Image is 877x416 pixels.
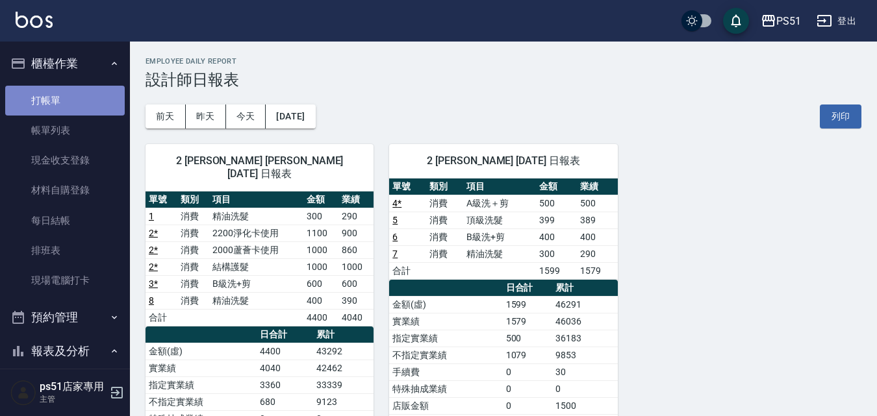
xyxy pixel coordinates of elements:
td: 36183 [552,330,617,347]
th: 單號 [389,178,426,195]
td: 43292 [313,343,374,360]
a: 材料自購登錄 [5,175,125,205]
td: 300 [303,208,338,225]
td: 1579 [503,313,553,330]
td: 33339 [313,376,374,393]
th: 項目 [463,178,536,195]
button: save [723,8,749,34]
p: 主管 [40,393,106,405]
a: 8 [149,295,154,306]
td: 頂級洗髮 [463,212,536,228]
img: Logo [16,12,53,28]
td: 消費 [177,208,209,225]
td: 1000 [338,258,374,275]
td: 600 [338,275,374,292]
th: 金額 [536,178,577,195]
td: 400 [536,228,577,245]
td: 消費 [177,275,209,292]
td: 精油洗髮 [463,245,536,262]
th: 單號 [146,191,177,208]
td: 4400 [303,309,338,326]
td: 42462 [313,360,374,376]
span: 2 [PERSON_NAME] [DATE] 日報表 [405,154,602,167]
a: 每日結帳 [5,206,125,236]
button: 預約管理 [5,300,125,334]
td: B級洗+剪 [209,275,303,292]
td: 消費 [177,292,209,309]
td: 1599 [503,296,553,313]
h3: 設計師日報表 [146,71,861,89]
td: 1079 [503,347,553,363]
td: 精油洗髮 [209,292,303,309]
td: 1000 [303,241,338,258]
a: 排班表 [5,236,125,265]
td: 2200淨化卡使用 [209,225,303,241]
button: 昨天 [186,104,226,128]
td: 消費 [177,258,209,275]
th: 類別 [177,191,209,208]
span: 2 [PERSON_NAME] [PERSON_NAME][DATE] 日報表 [161,154,358,180]
table: a dense table [389,178,617,280]
th: 日合計 [257,326,313,343]
td: 不指定實業績 [389,347,502,363]
th: 類別 [426,178,463,195]
td: 1579 [577,262,618,279]
td: 消費 [426,228,463,245]
td: 1000 [303,258,338,275]
button: PS51 [756,8,806,34]
div: PS51 [776,13,801,29]
td: 390 [338,292,374,309]
button: 櫃檯作業 [5,47,125,80]
a: 現場電腦打卡 [5,265,125,295]
img: Person [10,380,36,406]
td: 290 [338,208,374,225]
h5: ps51店家專用 [40,380,106,393]
td: 特殊抽成業績 [389,380,502,397]
td: 2000蘆薈卡使用 [209,241,303,258]
td: 860 [338,241,374,258]
td: 300 [536,245,577,262]
td: 手續費 [389,363,502,380]
td: 389 [577,212,618,228]
td: 金額(虛) [389,296,502,313]
button: [DATE] [266,104,315,128]
td: 4040 [338,309,374,326]
td: B級洗+剪 [463,228,536,245]
td: 不指定實業績 [146,393,257,410]
a: 現金收支登錄 [5,145,125,175]
table: a dense table [146,191,374,326]
th: 累計 [552,280,617,297]
td: 實業績 [389,313,502,330]
button: 今天 [226,104,266,128]
td: 精油洗髮 [209,208,303,225]
td: 680 [257,393,313,410]
td: 900 [338,225,374,241]
td: 指定實業績 [146,376,257,393]
a: 5 [392,215,398,225]
td: 消費 [177,225,209,241]
td: 消費 [426,245,463,262]
td: 1100 [303,225,338,241]
h2: Employee Daily Report [146,57,861,66]
th: 日合計 [503,280,553,297]
td: 399 [536,212,577,228]
td: 3360 [257,376,313,393]
a: 打帳單 [5,86,125,116]
td: 0 [503,397,553,414]
th: 金額 [303,191,338,208]
td: 400 [303,292,338,309]
td: 46291 [552,296,617,313]
th: 項目 [209,191,303,208]
td: 0 [503,363,553,380]
td: 500 [577,195,618,212]
a: 7 [392,249,398,259]
td: 結構護髮 [209,258,303,275]
td: 46036 [552,313,617,330]
td: 0 [503,380,553,397]
td: 400 [577,228,618,245]
td: 500 [536,195,577,212]
td: 4040 [257,360,313,376]
button: 前天 [146,104,186,128]
th: 業績 [338,191,374,208]
td: 消費 [426,195,463,212]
